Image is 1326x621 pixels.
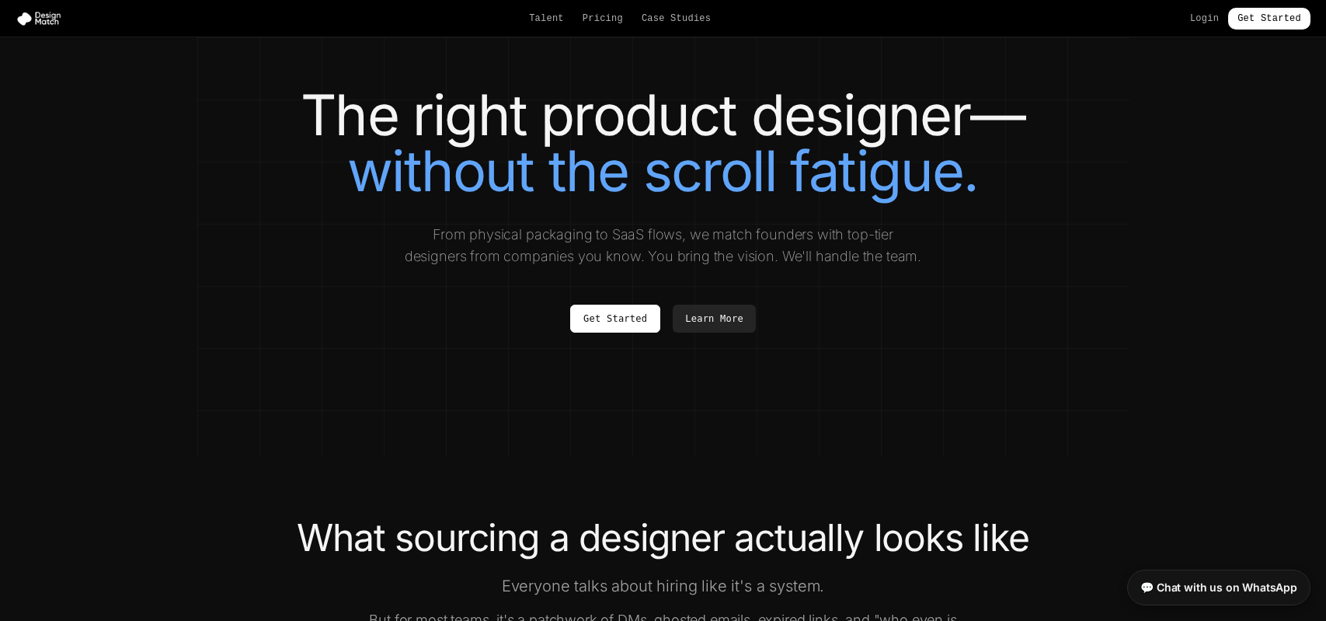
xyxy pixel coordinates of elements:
[1127,570,1310,605] a: 💬 Chat with us on WhatsApp
[1228,8,1310,30] a: Get Started
[16,11,68,26] img: Design Match
[1190,12,1219,25] a: Login
[529,12,564,25] a: Talent
[347,137,978,204] span: without the scroll fatigue.
[673,305,756,333] a: Learn More
[583,12,623,25] a: Pricing
[365,575,962,597] p: Everyone talks about hiring like it's a system.
[228,87,1098,199] h1: The right product designer—
[228,519,1098,556] h2: What sourcing a designer actually looks like
[642,12,711,25] a: Case Studies
[402,224,924,267] p: From physical packaging to SaaS flows, we match founders with top-tier designers from companies y...
[570,305,660,333] a: Get Started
